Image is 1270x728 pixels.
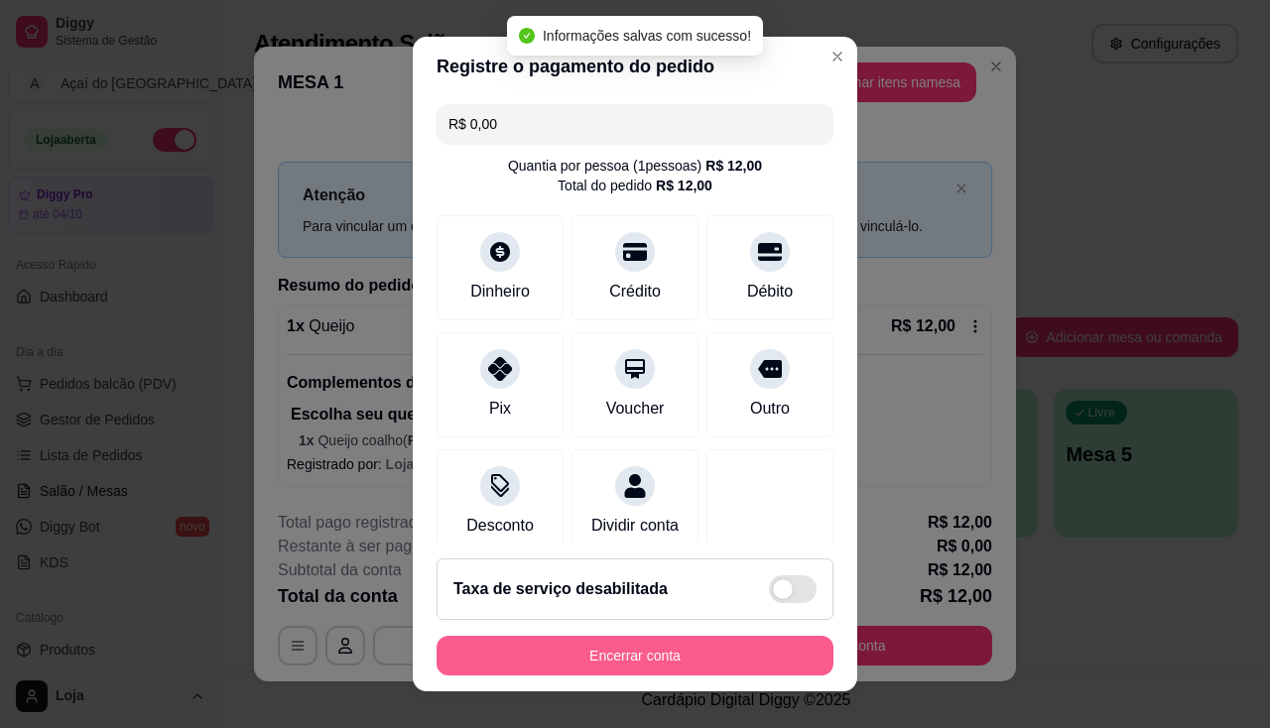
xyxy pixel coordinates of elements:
div: Dividir conta [591,514,679,538]
div: Quantia por pessoa ( 1 pessoas) [508,156,762,176]
div: Crédito [609,280,661,303]
div: R$ 12,00 [705,156,762,176]
button: Encerrar conta [437,636,833,675]
button: Close [822,41,853,72]
div: Voucher [606,397,665,421]
div: Desconto [466,514,534,538]
span: Informações salvas com sucesso! [543,28,751,44]
div: Outro [750,397,790,421]
input: Ex.: hambúrguer de cordeiro [448,104,822,144]
div: Débito [747,280,793,303]
h2: Taxa de serviço desabilitada [453,577,668,601]
span: check-circle [519,28,535,44]
div: Dinheiro [470,280,530,303]
div: Pix [489,397,511,421]
header: Registre o pagamento do pedido [413,37,857,96]
div: Total do pedido [558,176,712,195]
div: R$ 12,00 [656,176,712,195]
